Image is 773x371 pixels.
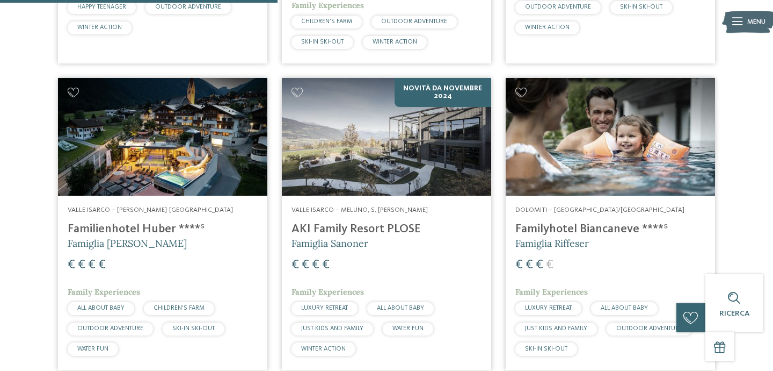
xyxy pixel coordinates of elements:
span: OUTDOOR ADVENTURE [616,325,682,332]
span: Valle Isarco – Meluno, S. [PERSON_NAME] [291,206,428,213]
span: Family Experiences [291,1,364,10]
img: Cercate un hotel per famiglie? Qui troverete solo i migliori! [506,78,715,196]
span: SKI-IN SKI-OUT [301,39,344,45]
span: OUTDOOR ADVENTURE [525,4,591,10]
span: € [291,259,299,272]
span: LUXURY RETREAT [525,305,572,311]
span: Famiglia Sanoner [291,237,368,249]
span: Famiglia Riffeser [515,237,589,249]
span: Family Experiences [291,287,364,297]
span: JUST KIDS AND FAMILY [525,325,587,332]
span: Ricerca [719,310,749,317]
span: Valle Isarco – [PERSON_NAME]-[GEOGRAPHIC_DATA] [68,206,233,213]
span: CHILDREN’S FARM [154,305,205,311]
span: € [88,259,96,272]
span: JUST KIDS AND FAMILY [301,325,363,332]
span: Family Experiences [68,287,140,297]
span: € [302,259,309,272]
span: ALL ABOUT BABY [601,305,648,311]
span: HAPPY TEENAGER [77,4,126,10]
span: SKI-IN SKI-OUT [525,346,567,352]
span: € [546,259,553,272]
span: € [78,259,85,272]
span: Family Experiences [515,287,588,297]
span: WATER FUN [77,346,108,352]
span: € [68,259,75,272]
span: € [98,259,106,272]
span: € [515,259,523,272]
span: WINTER ACTION [373,39,417,45]
span: € [526,259,533,272]
span: Dolomiti – [GEOGRAPHIC_DATA]/[GEOGRAPHIC_DATA] [515,206,684,213]
a: Cercate un hotel per famiglie? Qui troverete solo i migliori! Dolomiti – [GEOGRAPHIC_DATA]/[GEOGR... [506,78,715,370]
h4: AKI Family Resort PLOSE [291,222,482,237]
img: Cercate un hotel per famiglie? Qui troverete solo i migliori! [58,78,267,196]
span: € [536,259,543,272]
span: OUTDOOR ADVENTURE [77,325,143,332]
span: WINTER ACTION [525,24,570,31]
span: WINTER ACTION [77,24,122,31]
a: Cercate un hotel per famiglie? Qui troverete solo i migliori! NOVITÀ da novembre 2024 Valle Isarc... [282,78,491,370]
span: SKI-IN SKI-OUT [620,4,662,10]
span: SKI-IN SKI-OUT [172,325,215,332]
a: Cercate un hotel per famiglie? Qui troverete solo i migliori! Valle Isarco – [PERSON_NAME]-[GEOGR... [58,78,267,370]
span: € [322,259,330,272]
span: OUTDOOR ADVENTURE [155,4,221,10]
img: Cercate un hotel per famiglie? Qui troverete solo i migliori! [282,78,491,196]
h4: Familyhotel Biancaneve ****ˢ [515,222,705,237]
span: Famiglia [PERSON_NAME] [68,237,187,249]
h4: Familienhotel Huber ****ˢ [68,222,258,237]
span: LUXURY RETREAT [301,305,348,311]
span: WINTER ACTION [301,346,346,352]
span: ALL ABOUT BABY [77,305,125,311]
span: OUTDOOR ADVENTURE [381,18,447,25]
span: CHILDREN’S FARM [301,18,352,25]
span: WATER FUN [392,325,424,332]
span: ALL ABOUT BABY [377,305,424,311]
span: € [312,259,319,272]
